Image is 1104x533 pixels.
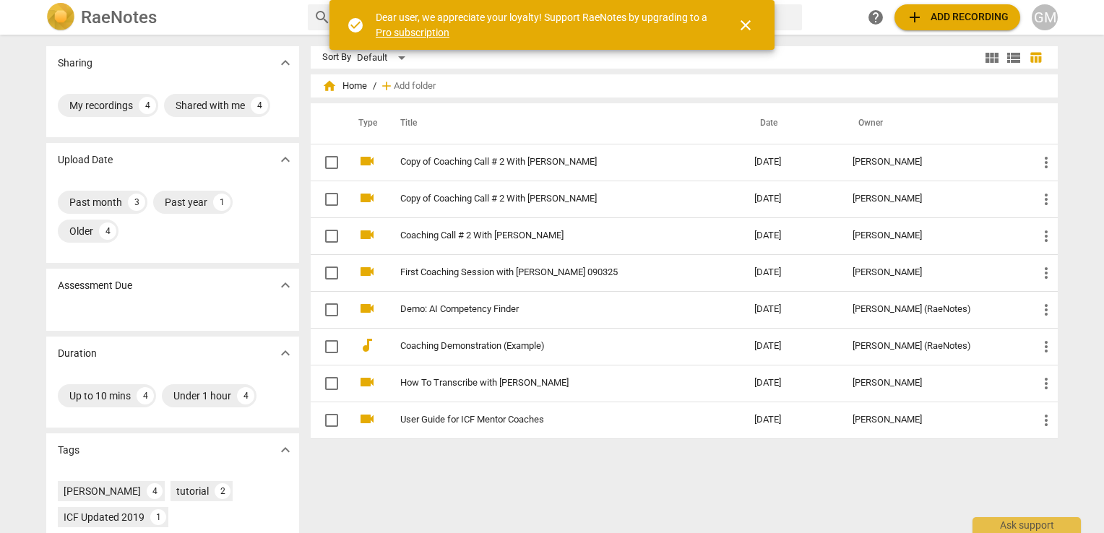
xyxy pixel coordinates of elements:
[400,378,702,389] a: How To Transcribe with [PERSON_NAME]
[400,230,702,241] a: Coaching Call # 2 With [PERSON_NAME]
[275,439,296,461] button: Show more
[1029,51,1043,64] span: table_chart
[743,291,841,328] td: [DATE]
[176,98,245,113] div: Shared with me
[853,230,1014,241] div: [PERSON_NAME]
[358,337,376,354] span: audiotrack
[853,341,1014,352] div: [PERSON_NAME] (RaeNotes)
[99,222,116,240] div: 4
[58,278,132,293] p: Assessment Due
[128,194,145,211] div: 3
[358,263,376,280] span: videocam
[1038,154,1055,171] span: more_vert
[46,3,75,32] img: Logo
[743,402,841,438] td: [DATE]
[853,194,1014,204] div: [PERSON_NAME]
[358,189,376,207] span: videocam
[277,441,294,459] span: expand_more
[1003,47,1025,69] button: List view
[743,103,841,144] th: Date
[867,9,884,26] span: help
[277,277,294,294] span: expand_more
[743,181,841,217] td: [DATE]
[322,79,337,93] span: home
[275,149,296,170] button: Show more
[213,194,230,211] div: 1
[322,79,367,93] span: Home
[347,103,383,144] th: Type
[1025,47,1046,69] button: Table view
[139,97,156,114] div: 4
[58,346,97,361] p: Duration
[853,304,1014,315] div: [PERSON_NAME] (RaeNotes)
[853,378,1014,389] div: [PERSON_NAME]
[275,52,296,74] button: Show more
[176,484,209,498] div: tutorial
[358,410,376,428] span: videocam
[81,7,157,27] h2: RaeNotes
[743,217,841,254] td: [DATE]
[58,152,113,168] p: Upload Date
[743,254,841,291] td: [DATE]
[314,9,331,26] span: search
[853,157,1014,168] div: [PERSON_NAME]
[894,4,1020,30] button: Upload
[743,365,841,402] td: [DATE]
[277,54,294,71] span: expand_more
[147,483,163,499] div: 4
[64,484,141,498] div: [PERSON_NAME]
[137,387,154,404] div: 4
[400,194,702,204] a: Copy of Coaching Call # 2 With [PERSON_NAME]
[1038,227,1055,245] span: more_vert
[277,344,294,362] span: expand_more
[215,483,230,499] div: 2
[358,152,376,170] span: videocam
[383,103,743,144] th: Title
[1038,264,1055,282] span: more_vert
[379,79,394,93] span: add
[981,47,1003,69] button: Tile view
[743,144,841,181] td: [DATE]
[728,8,763,43] button: Close
[64,510,145,524] div: ICF Updated 2019
[737,17,754,34] span: close
[853,267,1014,278] div: [PERSON_NAME]
[358,226,376,243] span: videocam
[1038,338,1055,355] span: more_vert
[150,509,166,525] div: 1
[853,415,1014,425] div: [PERSON_NAME]
[373,81,376,92] span: /
[58,56,92,71] p: Sharing
[275,342,296,364] button: Show more
[1038,301,1055,318] span: more_vert
[357,46,410,69] div: Default
[358,373,376,391] span: videocam
[69,389,131,403] div: Up to 10 mins
[69,195,122,209] div: Past month
[58,443,79,458] p: Tags
[743,328,841,365] td: [DATE]
[376,27,449,38] a: Pro subscription
[46,3,296,32] a: LogoRaeNotes
[173,389,231,403] div: Under 1 hour
[275,274,296,296] button: Show more
[1038,375,1055,392] span: more_vert
[1032,4,1058,30] button: GM
[358,300,376,317] span: videocam
[251,97,268,114] div: 4
[277,151,294,168] span: expand_more
[69,224,93,238] div: Older
[400,267,702,278] a: First Coaching Session with [PERSON_NAME] 090325
[237,387,254,404] div: 4
[347,17,364,34] span: check_circle
[69,98,133,113] div: My recordings
[841,103,1026,144] th: Owner
[1038,191,1055,208] span: more_vert
[973,517,1081,533] div: Ask support
[863,4,889,30] a: Help
[1038,412,1055,429] span: more_vert
[400,157,702,168] a: Copy of Coaching Call # 2 With [PERSON_NAME]
[1005,49,1022,66] span: view_list
[400,415,702,425] a: User Guide for ICF Mentor Coaches
[394,81,436,92] span: Add folder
